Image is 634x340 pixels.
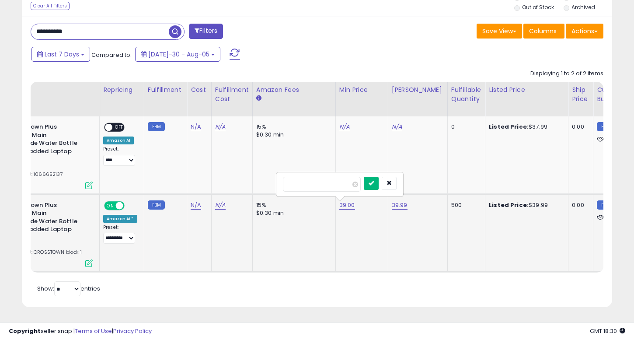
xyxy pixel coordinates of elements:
[339,123,350,131] a: N/A
[103,224,137,244] div: Preset:
[523,24,564,39] button: Columns
[31,2,70,10] div: Clear All Filters
[339,201,355,210] a: 39.00
[15,249,82,256] span: | SKU: CROSSTOWN black 1
[571,4,595,11] label: Archived
[489,123,561,131] div: $37.99
[489,85,564,95] div: Listed Price
[256,131,329,139] div: $0.30 min
[148,85,183,95] div: Fulfillment
[451,85,481,104] div: Fulfillable Quantity
[103,85,140,95] div: Repricing
[256,201,329,209] div: 15%
[451,123,478,131] div: 0
[37,284,100,293] span: Show: entries
[215,85,249,104] div: Fulfillment Cost
[489,123,529,131] b: Listed Price:
[256,123,329,131] div: 15%
[215,201,226,210] a: N/A
[529,27,557,35] span: Columns
[103,146,137,166] div: Preset:
[566,24,603,39] button: Actions
[123,202,137,209] span: OFF
[215,123,226,131] a: N/A
[451,201,478,209] div: 500
[31,47,90,62] button: Last 7 Days
[9,327,41,335] strong: Copyright
[148,50,209,59] span: [DATE]-30 - Aug-05
[103,137,134,144] div: Amazon AI
[339,85,384,95] div: Min Price
[392,123,402,131] a: N/A
[75,327,112,335] a: Terms of Use
[45,50,79,59] span: Last 7 Days
[256,95,261,102] small: Amazon Fees.
[135,47,220,62] button: [DATE]-30 - Aug-05
[113,327,152,335] a: Privacy Policy
[112,124,126,131] span: OFF
[148,122,165,131] small: FBM
[256,85,332,95] div: Amazon Fees
[256,209,329,217] div: $0.30 min
[477,24,522,39] button: Save View
[105,202,116,209] span: ON
[572,85,589,104] div: Ship Price
[189,24,223,39] button: Filters
[392,201,408,210] a: 39.99
[489,201,561,209] div: $39.99
[522,4,554,11] label: Out of Stock
[530,70,603,78] div: Displaying 1 to 2 of 2 items
[191,123,201,131] a: N/A
[590,327,625,335] span: 2025-08-15 18:30 GMT
[9,327,152,336] div: seller snap | |
[191,85,208,95] div: Cost
[15,171,63,178] span: | SKU: 1066652137
[191,201,201,210] a: N/A
[572,201,586,209] div: 0.00
[148,200,165,210] small: FBM
[597,122,614,131] small: FBM
[91,51,132,59] span: Compared to:
[103,215,137,223] div: Amazon AI *
[392,85,444,95] div: [PERSON_NAME]
[572,123,586,131] div: 0.00
[597,200,614,210] small: FBM
[489,201,529,209] b: Listed Price:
